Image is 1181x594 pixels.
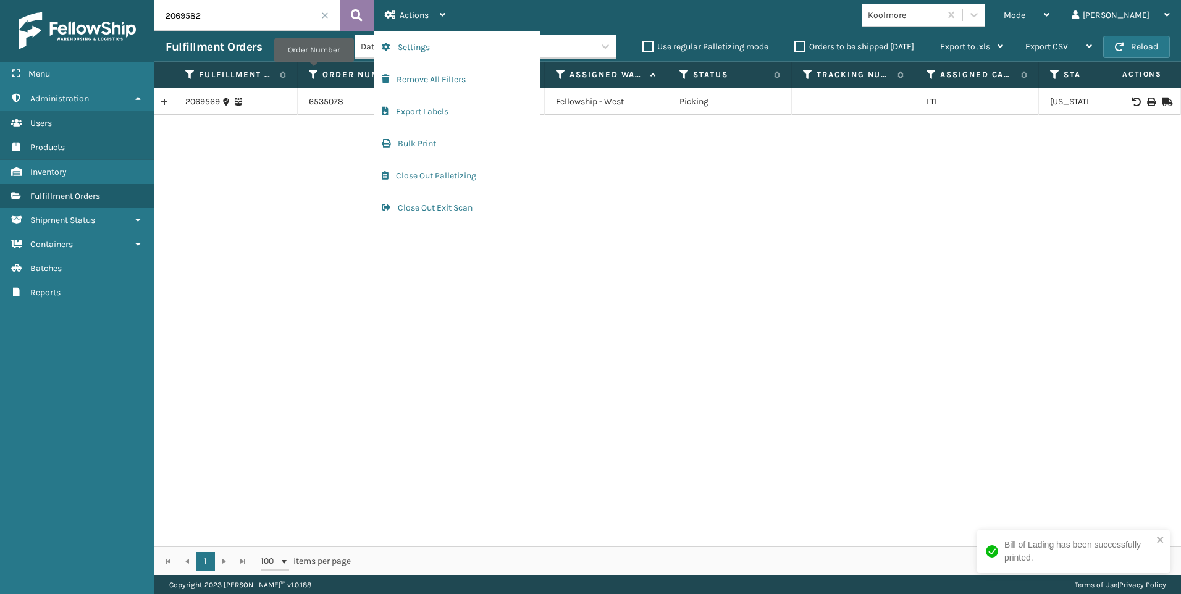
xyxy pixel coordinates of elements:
[940,69,1015,80] label: Assigned Carrier Service
[30,142,65,153] span: Products
[30,263,62,274] span: Batches
[1083,64,1169,85] span: Actions
[30,118,52,128] span: Users
[1064,69,1138,80] label: State
[868,9,941,22] div: Koolmore
[19,12,136,49] img: logo
[1147,98,1154,106] i: Print BOL
[400,10,429,20] span: Actions
[196,552,215,571] a: 1
[374,160,540,192] button: Close Out Palletizing
[28,69,50,79] span: Menu
[30,239,73,249] span: Containers
[1156,535,1165,546] button: close
[374,192,540,224] button: Close Out Exit Scan
[199,69,274,80] label: Fulfillment Order Id
[261,555,279,567] span: 100
[374,64,540,96] button: Remove All Filters
[817,69,891,80] label: Tracking Number
[374,128,540,160] button: Bulk Print
[642,41,768,52] label: Use regular Palletizing mode
[915,88,1039,115] td: LTL
[1103,36,1170,58] button: Reload
[322,69,397,80] label: Order Number
[794,41,914,52] label: Orders to be shipped [DATE]
[1004,10,1025,20] span: Mode
[569,69,644,80] label: Assigned Warehouse
[693,69,768,80] label: Status
[261,552,351,571] span: items per page
[30,215,95,225] span: Shipment Status
[361,40,456,53] div: Date Range
[30,167,67,177] span: Inventory
[1004,538,1153,564] div: Bill of Lading has been successfully printed.
[940,41,990,52] span: Export to .xls
[1025,41,1068,52] span: Export CSV
[298,88,421,115] td: 6535078
[374,96,540,128] button: Export Labels
[668,88,792,115] td: Picking
[169,575,311,594] p: Copyright 2023 [PERSON_NAME]™ v 1.0.188
[368,555,1167,567] div: 1 - 1 of 1 items
[1162,98,1169,106] i: Mark as Shipped
[545,88,668,115] td: Fellowship - West
[1039,88,1162,115] td: [US_STATE]
[30,287,61,298] span: Reports
[30,93,89,104] span: Administration
[1132,98,1140,106] i: Void BOL
[374,31,540,64] button: Settings
[185,96,220,108] a: 2069569
[30,191,100,201] span: Fulfillment Orders
[166,40,262,54] h3: Fulfillment Orders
